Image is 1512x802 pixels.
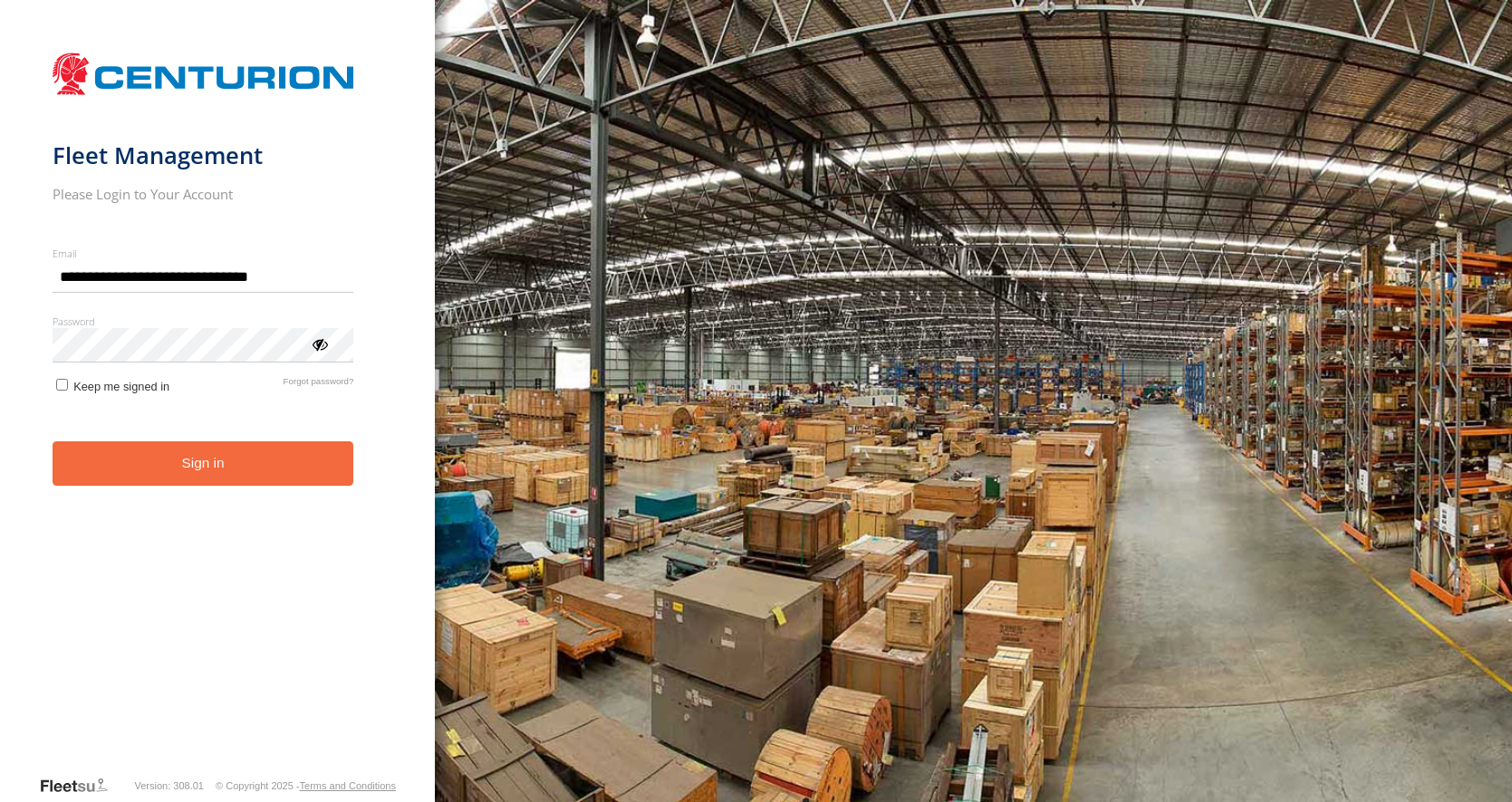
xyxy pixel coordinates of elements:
[53,185,354,203] h2: Please Login to Your Account
[73,380,169,393] span: Keep me signed in
[53,246,354,260] label: Email
[53,43,383,775] form: main
[310,334,328,353] div: ViewPassword
[135,780,204,791] div: Version: 308.01
[53,441,354,486] button: Sign in
[284,376,354,393] a: Forgot password?
[300,780,396,791] a: Terms and Conditions
[53,140,354,170] h1: Fleet Management
[53,314,354,328] label: Password
[39,777,122,795] a: Visit our Website
[53,51,354,97] img: Centurion Transport
[216,780,396,791] div: © Copyright 2025 -
[56,379,68,391] input: Keep me signed in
